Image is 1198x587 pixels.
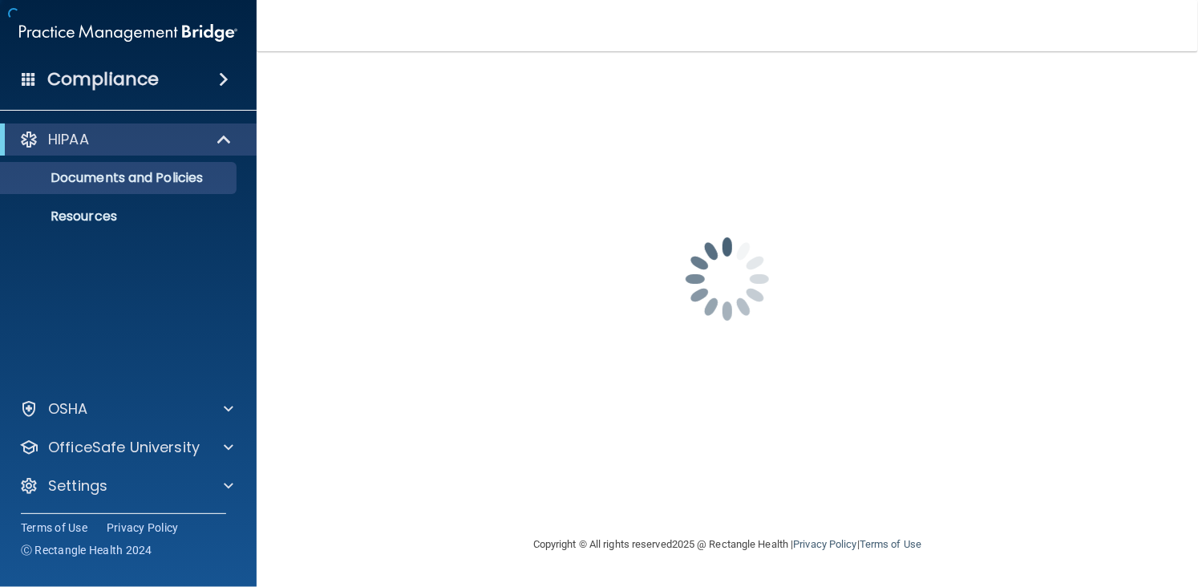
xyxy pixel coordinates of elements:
a: OfficeSafe University [19,438,233,457]
a: Terms of Use [860,538,921,550]
span: Ⓒ Rectangle Health 2024 [21,542,152,558]
iframe: Drift Widget Chat Controller [1118,483,1179,544]
a: OSHA [19,399,233,419]
a: Privacy Policy [107,520,179,536]
p: Documents and Policies [10,170,229,186]
p: HIPAA [48,130,89,149]
p: OfficeSafe University [48,438,200,457]
a: Settings [19,476,233,496]
div: Copyright © All rights reserved 2025 @ Rectangle Health | | [435,519,1020,570]
a: Terms of Use [21,520,87,536]
img: PMB logo [19,17,237,49]
p: OSHA [48,399,88,419]
a: Privacy Policy [793,538,856,550]
a: HIPAA [19,130,233,149]
img: spinner.e123f6fc.gif [647,199,807,359]
p: Settings [48,476,107,496]
h4: Compliance [47,68,159,91]
p: Resources [10,208,229,225]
